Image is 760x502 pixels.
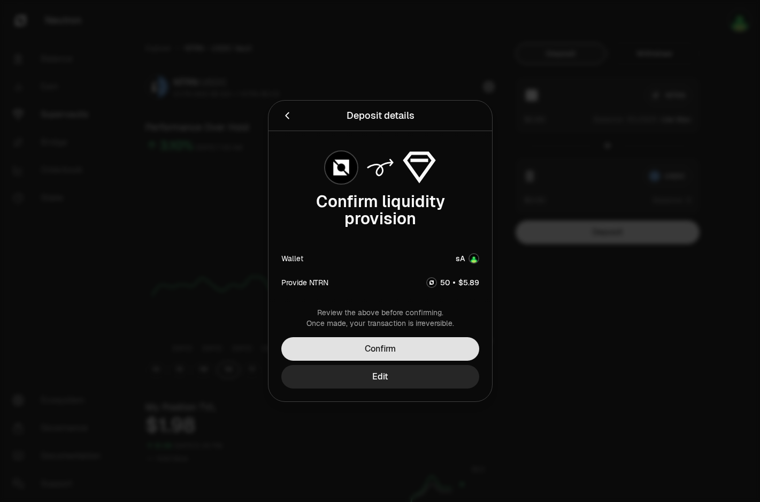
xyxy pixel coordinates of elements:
img: Account Image [470,254,478,263]
button: sAAccount Image [456,253,479,264]
img: NTRN Logo [325,151,357,184]
button: Confirm [281,337,479,361]
div: Wallet [281,253,303,264]
div: Provide NTRN [281,277,328,288]
div: sA [456,253,465,264]
button: Back [281,108,293,123]
div: Review the above before confirming. Once made, your transaction is irreversible. [281,307,479,329]
img: NTRN Logo [427,278,436,287]
button: Edit [281,365,479,389]
div: Confirm liquidity provision [281,193,479,227]
div: Deposit details [346,108,414,123]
